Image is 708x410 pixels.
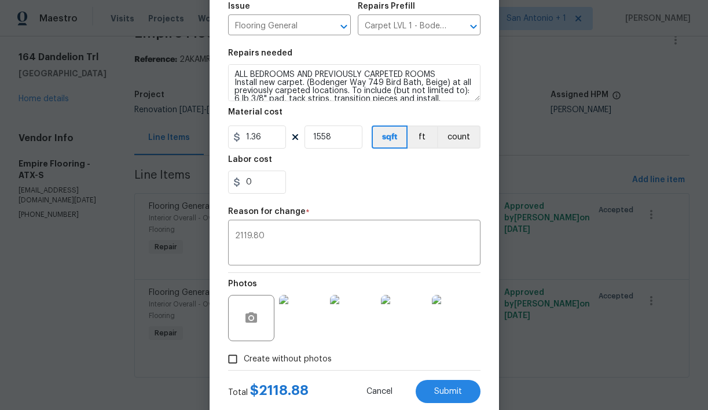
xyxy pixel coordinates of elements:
button: Submit [416,380,480,403]
h5: Repairs needed [228,49,292,57]
h5: Photos [228,280,257,288]
textarea: ALL BEDROOMS AND PREVIOUSLY CARPETED ROOMS Install new carpet. (Bodenger Way 749 Bird Bath, Beige... [228,64,480,101]
span: Create without photos [244,353,332,365]
button: count [437,125,480,149]
span: Cancel [366,387,392,396]
h5: Labor cost [228,156,272,164]
h5: Repairs Prefill [358,2,415,10]
span: Submit [434,387,462,396]
h5: Reason for change [228,208,306,216]
textarea: 2119.80 [235,232,474,256]
button: Open [336,19,352,35]
h5: Material cost [228,108,283,116]
button: Open [465,19,482,35]
button: Cancel [348,380,411,403]
button: ft [408,125,437,149]
h5: Issue [228,2,250,10]
div: Total [228,385,309,398]
button: sqft [372,125,408,149]
span: $ 2118.88 [250,383,309,397]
